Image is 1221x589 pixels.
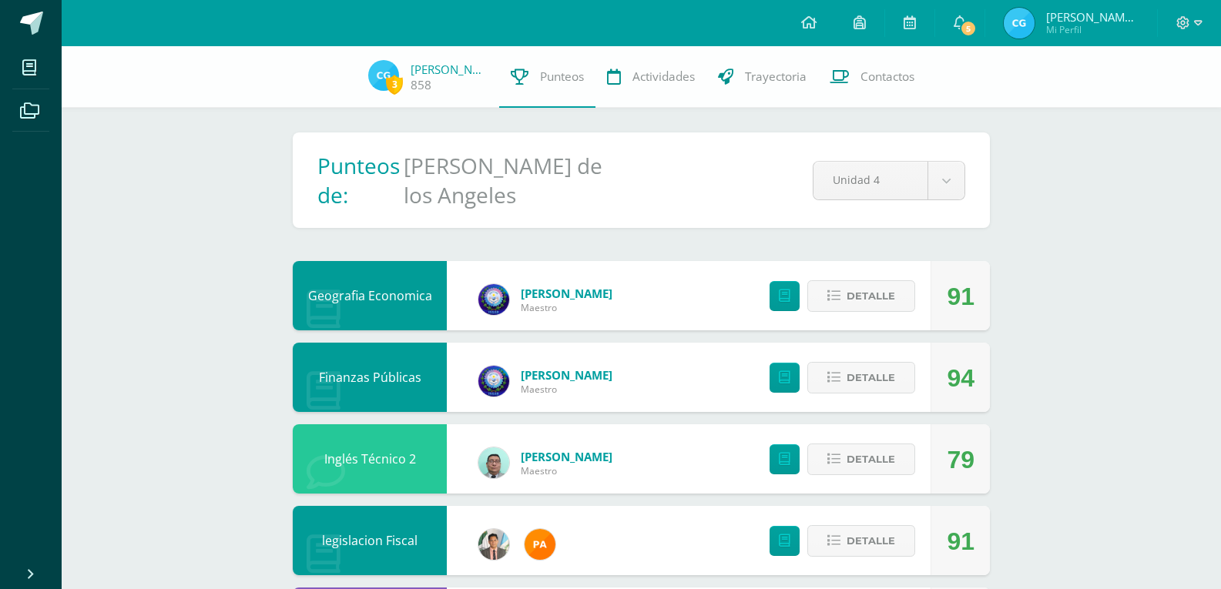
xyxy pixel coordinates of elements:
a: Punteos [499,46,595,108]
img: 38991008722c8d66f2d85f4b768620e4.png [478,366,509,397]
span: 3 [386,75,403,94]
span: Unidad 4 [833,162,908,198]
img: d4d564538211de5578f7ad7a2fdd564e.png [478,447,509,478]
span: Punteos [540,69,584,85]
span: Actividades [632,69,695,85]
span: Detalle [847,445,895,474]
span: Mi Perfil [1046,23,1139,36]
h1: Punteos de: [317,151,404,209]
a: 858 [411,77,431,93]
div: 79 [947,425,974,494]
a: Trayectoria [706,46,818,108]
span: [PERSON_NAME] de los Angeles [1046,9,1139,25]
div: Inglés Técnico 2 [293,424,447,494]
button: Detalle [807,280,915,312]
span: Contactos [860,69,914,85]
span: Trayectoria [745,69,807,85]
button: Detalle [807,525,915,557]
span: 5 [960,20,977,37]
span: Maestro [521,301,612,314]
a: Unidad 4 [813,162,964,199]
a: [PERSON_NAME] [521,286,612,301]
div: Finanzas Públicas [293,343,447,412]
button: Detalle [807,443,915,475]
img: e9a4c6a2b75c4b8515276efd531984ac.png [368,60,399,91]
h1: [PERSON_NAME] de los Angeles [404,151,635,209]
div: 91 [947,507,974,576]
span: Detalle [847,527,895,555]
span: Detalle [847,363,895,392]
a: [PERSON_NAME] [521,449,612,464]
div: 94 [947,343,974,413]
img: d725921d36275491089fe2b95fc398a7.png [478,529,509,560]
img: 38991008722c8d66f2d85f4b768620e4.png [478,284,509,315]
a: Contactos [818,46,926,108]
div: legislacion Fiscal [293,506,447,575]
a: [PERSON_NAME] [521,367,612,383]
div: Geografia Economica [293,261,447,330]
span: Maestro [521,464,612,477]
span: Maestro [521,383,612,396]
a: Actividades [595,46,706,108]
div: 91 [947,262,974,331]
button: Detalle [807,362,915,393]
img: e9a4c6a2b75c4b8515276efd531984ac.png [1004,8,1035,38]
a: [PERSON_NAME] [411,62,488,77]
img: 81049356b3b16f348f04480ea0cb6817.png [525,529,555,560]
span: Detalle [847,282,895,310]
